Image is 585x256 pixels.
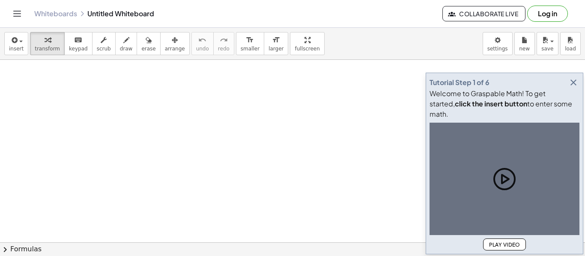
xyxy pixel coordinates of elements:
a: Whiteboards [34,9,77,18]
button: erase [137,32,160,55]
button: insert [4,32,28,55]
button: Collaborate Live [442,6,525,21]
i: undo [198,35,206,45]
b: click the insert button [455,99,527,108]
span: transform [35,46,60,52]
span: save [541,46,553,52]
span: scrub [97,46,111,52]
span: keypad [69,46,88,52]
span: new [519,46,530,52]
button: undoundo [191,32,214,55]
button: keyboardkeypad [64,32,93,55]
div: Welcome to Graspable Math! To get started, to enter some math. [430,88,579,119]
span: erase [141,46,155,52]
button: scrub [92,32,116,55]
i: format_size [272,35,280,45]
i: format_size [246,35,254,45]
span: insert [9,46,24,52]
div: Tutorial Step 1 of 6 [430,77,489,88]
button: save [537,32,558,55]
button: settings [483,32,513,55]
span: fullscreen [295,46,319,52]
i: redo [220,35,228,45]
span: undo [196,46,209,52]
button: Play Video [483,238,526,250]
span: arrange [165,46,185,52]
span: draw [120,46,133,52]
span: smaller [241,46,260,52]
span: Collaborate Live [450,10,518,18]
button: load [560,32,581,55]
button: Log in [527,6,568,22]
span: Play Video [489,241,520,248]
button: draw [115,32,137,55]
i: keyboard [74,35,82,45]
span: settings [487,46,508,52]
button: arrange [160,32,190,55]
button: redoredo [213,32,234,55]
span: load [565,46,576,52]
span: larger [269,46,284,52]
button: format_sizelarger [264,32,288,55]
span: redo [218,46,230,52]
button: Toggle navigation [10,7,24,21]
button: new [514,32,535,55]
button: fullscreen [290,32,324,55]
button: transform [30,32,65,55]
button: format_sizesmaller [236,32,264,55]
